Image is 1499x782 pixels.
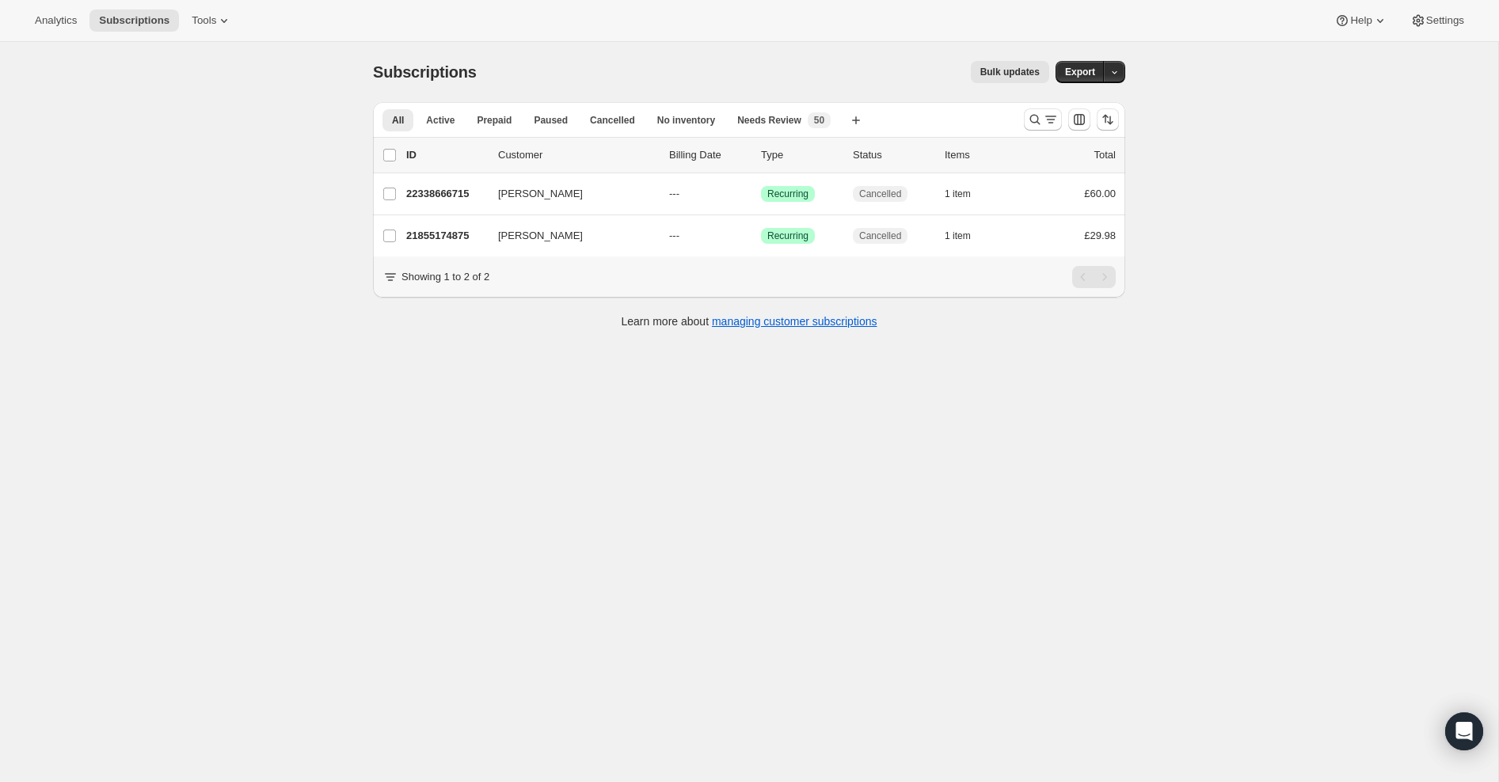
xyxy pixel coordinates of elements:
span: 1 item [945,230,971,242]
div: 21855174875[PERSON_NAME]---SuccessRecurringCancelled1 item£29.98 [406,225,1116,247]
button: Customize table column order and visibility [1068,108,1090,131]
span: Tools [192,14,216,27]
a: managing customer subscriptions [712,315,877,328]
button: Settings [1401,9,1474,32]
div: Items [945,147,1024,163]
span: Recurring [767,230,808,242]
button: 1 item [945,225,988,247]
div: Open Intercom Messenger [1445,712,1483,750]
button: Search and filter results [1024,108,1062,131]
p: Learn more about [622,313,877,329]
span: Subscriptions [99,14,169,27]
span: --- [669,230,679,241]
span: Cancelled [859,230,901,242]
span: Cancelled [590,114,635,127]
span: Bulk updates [980,66,1040,78]
span: Paused [534,114,568,127]
button: [PERSON_NAME] [489,181,647,207]
p: 22338666715 [406,186,485,202]
span: Settings [1426,14,1464,27]
span: [PERSON_NAME] [498,186,583,202]
p: Showing 1 to 2 of 2 [401,269,489,285]
span: No inventory [657,114,715,127]
button: Create new view [843,109,869,131]
p: Billing Date [669,147,748,163]
p: 21855174875 [406,228,485,244]
nav: Pagination [1072,266,1116,288]
button: 1 item [945,183,988,205]
button: Bulk updates [971,61,1049,83]
div: 22338666715[PERSON_NAME]---SuccessRecurringCancelled1 item£60.00 [406,183,1116,205]
button: Help [1325,9,1397,32]
button: [PERSON_NAME] [489,223,647,249]
span: 1 item [945,188,971,200]
button: Tools [182,9,242,32]
p: Status [853,147,932,163]
span: Active [426,114,455,127]
span: Help [1350,14,1372,27]
div: IDCustomerBilling DateTypeStatusItemsTotal [406,147,1116,163]
button: Sort the results [1097,108,1119,131]
span: 50 [814,114,824,127]
span: Export [1065,66,1095,78]
span: Recurring [767,188,808,200]
button: Analytics [25,9,86,32]
span: [PERSON_NAME] [498,228,583,244]
div: Type [761,147,840,163]
span: --- [669,188,679,199]
span: Subscriptions [373,63,477,81]
button: Subscriptions [89,9,179,32]
p: Customer [498,147,656,163]
span: £60.00 [1084,188,1116,199]
span: £29.98 [1084,230,1116,241]
p: Total [1094,147,1116,163]
span: Needs Review [737,114,801,127]
span: Analytics [35,14,77,27]
p: ID [406,147,485,163]
button: Export [1056,61,1105,83]
span: Prepaid [477,114,512,127]
span: Cancelled [859,188,901,200]
span: All [392,114,404,127]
